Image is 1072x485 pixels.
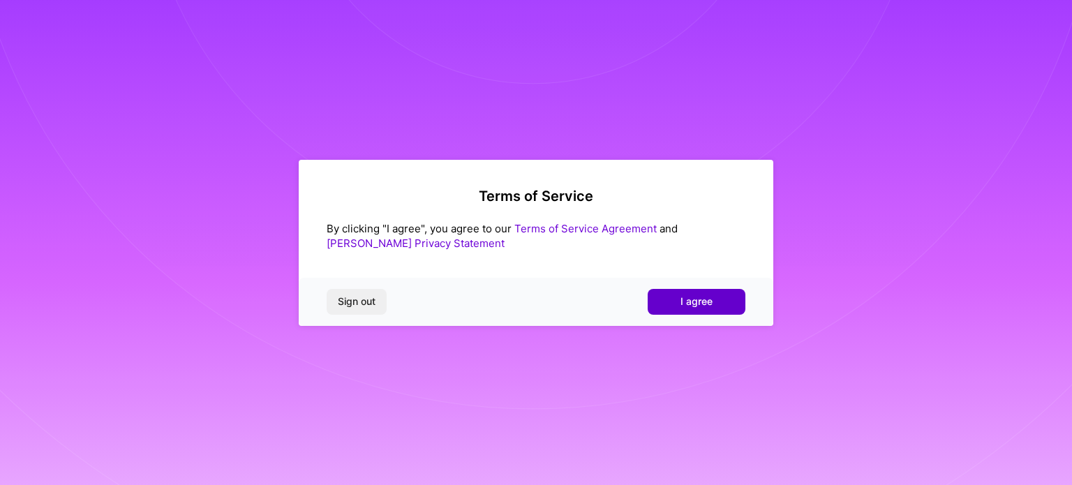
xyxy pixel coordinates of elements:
span: Sign out [338,294,375,308]
button: Sign out [327,289,387,314]
a: Terms of Service Agreement [514,222,657,235]
div: By clicking "I agree", you agree to our and [327,221,745,251]
button: I agree [648,289,745,314]
h2: Terms of Service [327,188,745,204]
span: I agree [680,294,713,308]
a: [PERSON_NAME] Privacy Statement [327,237,505,250]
